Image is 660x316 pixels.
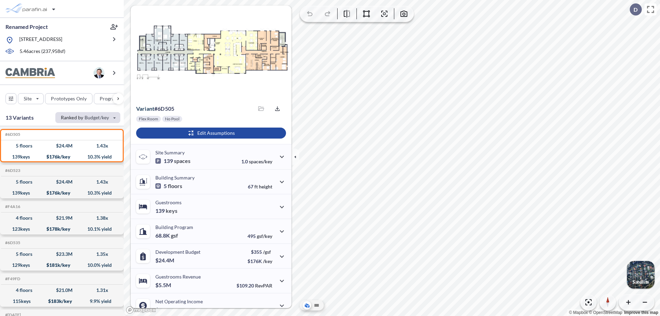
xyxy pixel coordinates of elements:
button: Site Plan [312,301,321,309]
p: $176K [247,258,272,264]
p: Building Summary [155,175,195,181]
span: keys [166,207,177,214]
button: Program [94,93,131,104]
p: Prototypes Only [51,95,87,102]
p: No Pool [165,116,179,122]
h5: Click to copy the code [4,132,20,137]
p: 68.8K [155,232,178,239]
p: Renamed Project [5,23,48,31]
span: height [259,184,272,189]
button: Aerial View [303,301,311,309]
button: Ranked by Budget/key [55,112,120,123]
a: Mapbox [569,310,588,315]
h5: Click to copy the code [4,240,20,245]
span: /key [263,258,272,264]
p: Satellite [632,279,649,285]
p: 45.0% [243,307,272,313]
p: Edit Assumptions [197,130,235,137]
p: Guestrooms [155,199,181,205]
h5: Click to copy the code [4,168,20,173]
p: $5.5M [155,282,172,288]
span: gsf/key [257,233,272,239]
p: 5.46 acres ( 237,958 sf) [20,48,65,55]
span: /gsf [263,249,271,255]
p: 139 [155,207,177,214]
button: Edit Assumptions [136,128,286,139]
button: Site [18,93,44,104]
p: # 6d505 [136,105,174,112]
img: Switcher Image [627,261,654,288]
p: [STREET_ADDRESS] [19,36,62,44]
a: Mapbox homepage [126,306,156,314]
span: ft [254,184,258,189]
button: Prototypes Only [45,93,92,104]
span: floors [168,183,182,189]
p: Site [24,95,32,102]
a: Improve this map [624,310,658,315]
p: Flex Room [139,116,158,122]
button: Switcher ImageSatellite [627,261,654,288]
p: $2.5M [155,306,172,313]
p: Guestrooms Revenue [155,274,201,280]
span: gsf [171,232,178,239]
p: D [634,7,638,13]
p: $355 [247,249,272,255]
p: Net Operating Income [155,298,203,304]
p: $109.20 [236,283,272,288]
h5: Click to copy the code [4,276,20,281]
img: user logo [93,67,104,78]
p: 5 [155,183,182,189]
span: spaces/key [249,159,272,164]
p: Building Program [155,224,193,230]
a: OpenStreetMap [589,310,622,315]
h5: Click to copy the code [4,204,20,209]
p: 495 [247,233,272,239]
p: Site Summary [155,150,185,155]
p: $24.4M [155,257,175,264]
span: RevPAR [255,283,272,288]
p: 1.0 [241,159,272,164]
img: BrandImage [5,68,55,78]
span: margin [257,307,272,313]
p: Development Budget [155,249,200,255]
span: Variant [136,105,154,112]
p: 13 Variants [5,113,34,122]
span: spaces [174,157,190,164]
p: 67 [248,184,272,189]
p: 139 [155,157,190,164]
p: Program [100,95,119,102]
